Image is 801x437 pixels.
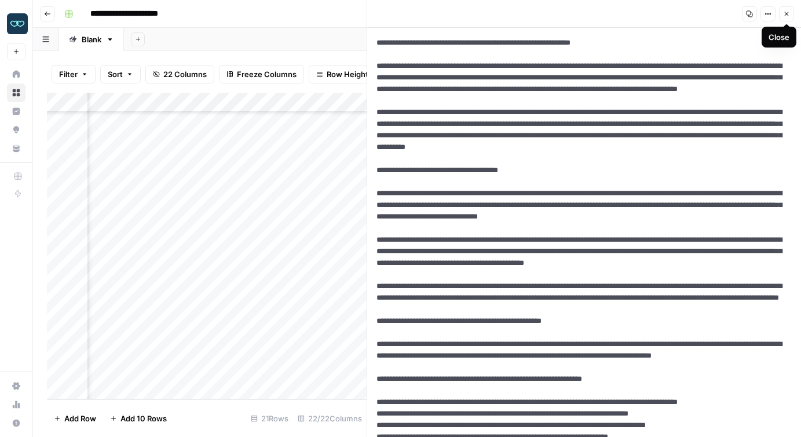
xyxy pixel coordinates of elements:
button: Add Row [47,409,103,428]
button: Freeze Columns [219,65,304,83]
img: Zola Inc Logo [7,13,28,34]
button: Row Height [309,65,376,83]
div: Blank [82,34,101,45]
a: Home [7,65,25,83]
button: Add 10 Rows [103,409,174,428]
a: Settings [7,377,25,395]
a: Insights [7,102,25,121]
div: Close [769,31,789,43]
span: Add Row [64,413,96,424]
button: Sort [100,65,141,83]
a: Your Data [7,139,25,158]
div: 22/22 Columns [293,409,367,428]
a: Browse [7,83,25,102]
span: Freeze Columns [237,68,297,80]
span: Filter [59,68,78,80]
span: Add 10 Rows [120,413,167,424]
span: 22 Columns [163,68,207,80]
button: Help + Support [7,414,25,432]
button: Filter [52,65,96,83]
button: Workspace: Zola Inc [7,9,25,38]
span: Row Height [327,68,368,80]
span: Sort [108,68,123,80]
button: 22 Columns [145,65,214,83]
a: Usage [7,395,25,414]
a: Blank [59,28,124,51]
div: 21 Rows [246,409,293,428]
a: Opportunities [7,121,25,139]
